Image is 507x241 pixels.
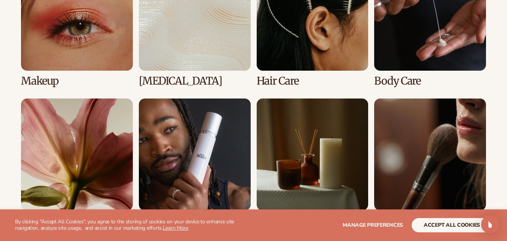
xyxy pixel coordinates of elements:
div: 7 / 8 [257,99,369,227]
h3: [MEDICAL_DATA] [139,75,251,87]
div: 6 / 8 [139,99,251,227]
div: Open Intercom Messenger [481,215,499,233]
span: Manage preferences [343,221,403,229]
div: 8 / 8 [374,99,486,227]
div: 5 / 8 [21,99,133,227]
h3: Hair Care [257,75,369,87]
p: By clicking "Accept All Cookies", you agree to the storing of cookies on your device to enhance s... [15,219,250,232]
h3: Body Care [374,75,486,87]
h3: Makeup [21,75,133,87]
a: Learn More [163,224,188,232]
button: Manage preferences [343,218,403,232]
button: accept all cookies [412,218,492,232]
